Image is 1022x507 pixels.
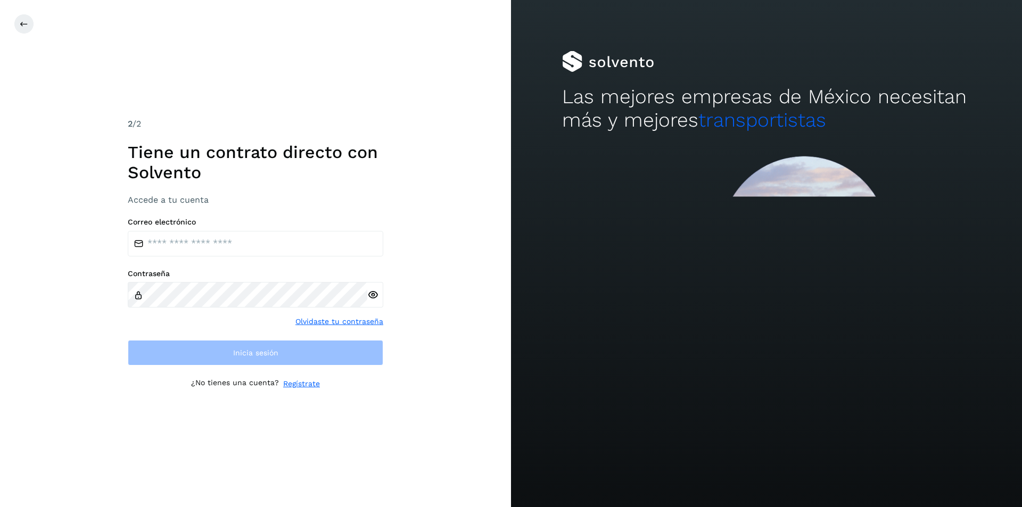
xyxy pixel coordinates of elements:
[295,316,383,327] a: Olvidaste tu contraseña
[191,378,279,389] p: ¿No tienes una cuenta?
[128,118,383,130] div: /2
[128,269,383,278] label: Contraseña
[128,218,383,227] label: Correo electrónico
[128,142,383,183] h1: Tiene un contrato directo con Solvento
[233,349,278,356] span: Inicia sesión
[698,109,826,131] span: transportistas
[128,119,133,129] span: 2
[128,340,383,365] button: Inicia sesión
[562,85,971,132] h2: Las mejores empresas de México necesitan más y mejores
[283,378,320,389] a: Regístrate
[128,195,383,205] h3: Accede a tu cuenta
